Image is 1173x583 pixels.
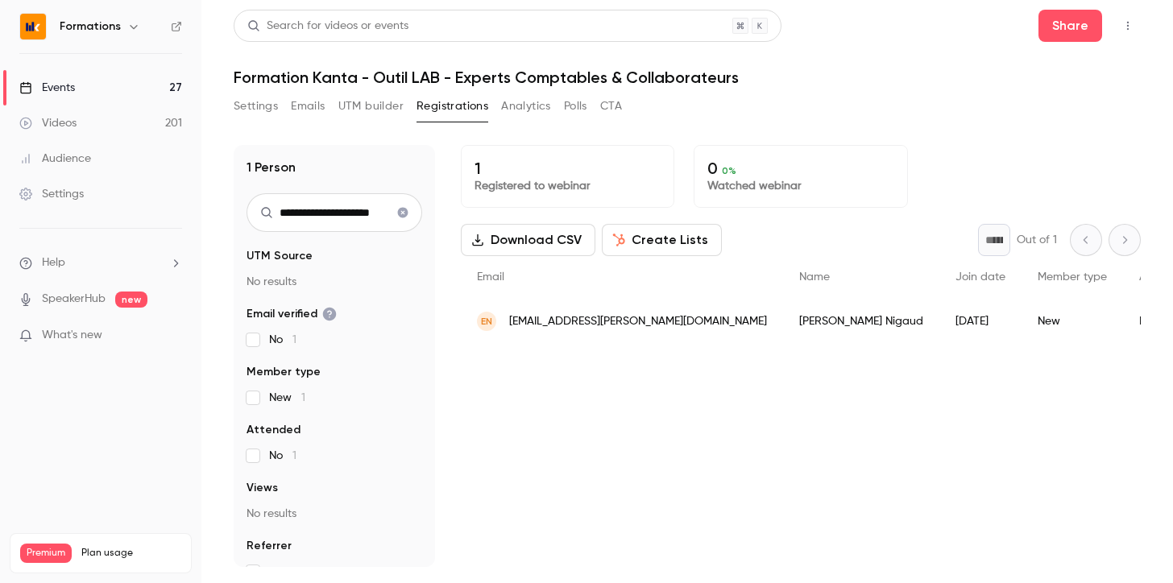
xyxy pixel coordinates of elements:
span: 1 [301,392,305,403]
button: CTA [600,93,622,119]
h1: Formation Kanta - Outil LAB - Experts Comptables & Collaborateurs [234,68,1141,87]
span: 0 % [722,165,736,176]
iframe: Noticeable Trigger [163,329,182,343]
span: Name [799,271,830,283]
button: Polls [564,93,587,119]
span: UTM Source [247,248,313,264]
img: Formations [20,14,46,39]
button: Download CSV [461,224,595,256]
span: Views [247,480,278,496]
button: Create Lists [602,224,722,256]
span: Plan usage [81,547,181,560]
h1: 1 Person [247,158,296,177]
div: Search for videos or events [247,18,408,35]
span: Attended [247,422,301,438]
button: Registrations [417,93,488,119]
span: Member type [1038,271,1107,283]
p: Out of 1 [1017,232,1057,248]
span: Premium [20,544,72,563]
div: Videos [19,115,77,131]
button: Emails [291,93,325,119]
span: Member type [247,364,321,380]
p: No results [247,274,422,290]
h6: Formations [60,19,121,35]
span: new [115,291,147,308]
span: Join date [955,271,1005,283]
p: Watched webinar [707,178,893,194]
div: Settings [19,186,84,202]
span: No [269,448,296,464]
div: Audience [19,151,91,167]
span: Email verified [247,306,337,322]
span: Other [269,564,313,580]
section: facet-groups [247,248,422,580]
span: Email [477,271,504,283]
li: help-dropdown-opener [19,254,182,271]
span: 1 [292,450,296,461]
button: UTM builder [338,93,404,119]
span: 1 [309,566,313,577]
div: [PERSON_NAME] Nigaud [783,299,939,344]
a: SpeakerHub [42,291,106,308]
span: Referrer [247,538,292,554]
span: EN [481,314,492,329]
p: No results [247,506,422,522]
button: Clear search [390,200,416,225]
span: [EMAIL_ADDRESS][PERSON_NAME][DOMAIN_NAME] [509,313,767,330]
span: New [269,390,305,406]
p: Registered to webinar [475,178,661,194]
div: Events [19,80,75,96]
button: Settings [234,93,278,119]
p: 0 [707,159,893,178]
span: Help [42,254,65,271]
button: Analytics [501,93,551,119]
button: Share [1038,10,1102,42]
span: What's new [42,327,102,344]
span: No [269,332,296,348]
p: 1 [475,159,661,178]
div: [DATE] [939,299,1022,344]
div: New [1022,299,1123,344]
span: 1 [292,334,296,345]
